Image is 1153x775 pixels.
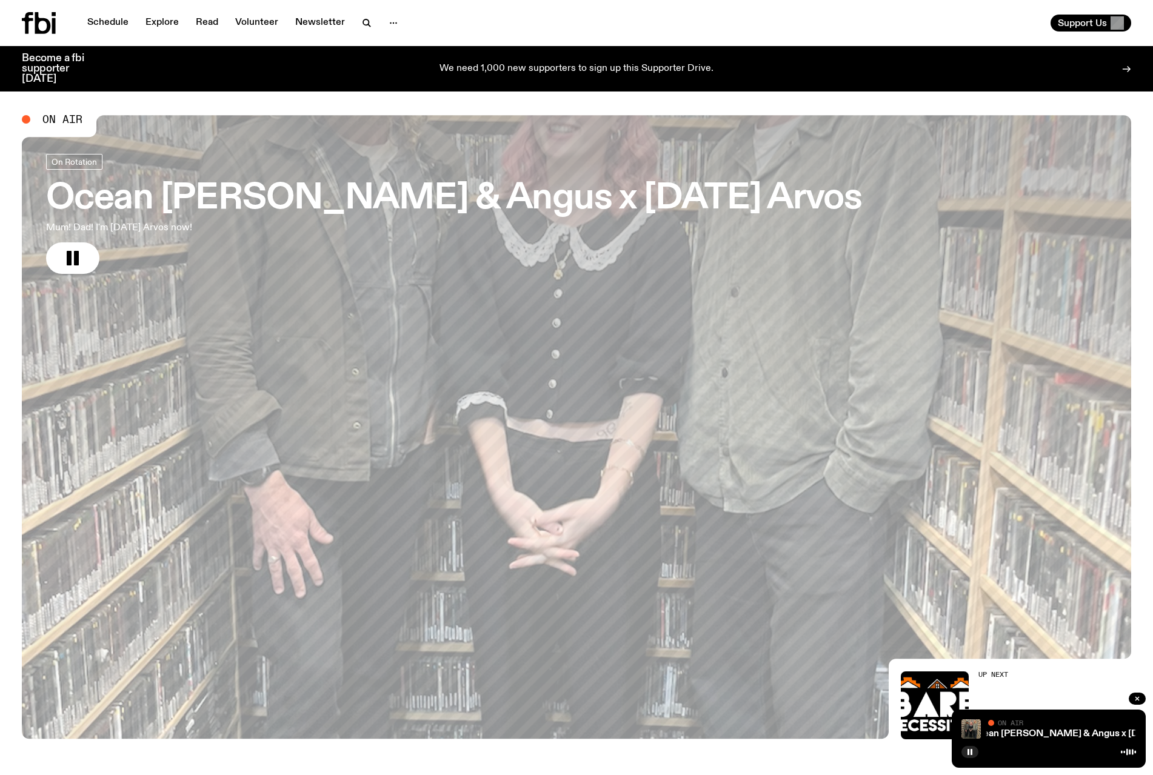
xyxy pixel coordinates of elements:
[22,53,99,84] h3: Become a fbi supporter [DATE]
[998,719,1023,727] span: On Air
[1058,18,1107,28] span: Support Us
[52,157,97,166] span: On Rotation
[42,114,82,125] span: On Air
[189,15,226,32] a: Read
[978,671,1125,678] h2: Up Next
[439,64,714,75] p: We need 1,000 new supporters to sign up this Supporter Drive.
[228,15,286,32] a: Volunteer
[80,15,136,32] a: Schedule
[46,154,862,274] a: Ocean [PERSON_NAME] & Angus x [DATE] ArvosMum! Dad! I'm [DATE] Arvos now!
[46,182,862,216] h3: Ocean [PERSON_NAME] & Angus x [DATE] Arvos
[1051,15,1131,32] button: Support Us
[46,154,102,170] a: On Rotation
[138,15,186,32] a: Explore
[288,15,352,32] a: Newsletter
[901,671,969,739] img: Bare Necessities
[46,221,356,235] p: Mum! Dad! I'm [DATE] Arvos now!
